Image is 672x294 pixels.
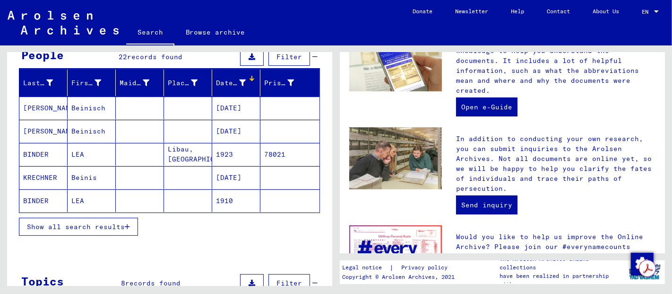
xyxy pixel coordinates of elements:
a: Open e-Guide [456,98,517,116]
mat-cell: 1923 [212,143,260,166]
mat-cell: 1910 [212,189,260,212]
mat-header-cell: Date of Birth [212,70,260,96]
p: Copyright © Arolsen Archives, 2021 [342,273,459,281]
mat-header-cell: Place of Birth [164,70,212,96]
button: Show all search results [19,218,138,236]
mat-cell: [DATE] [212,120,260,143]
p: In addition to conducting your own research, you can submit inquiries to the Arolsen Archives. No... [456,134,655,194]
img: eguide.jpg [349,29,442,91]
span: Filter [276,53,302,61]
a: Legal notice [342,263,389,273]
div: Last Name [23,78,53,88]
mat-cell: [PERSON_NAME] [19,97,68,119]
mat-cell: BINDER [19,189,68,212]
a: Search [126,21,174,45]
mat-header-cell: Prisoner # [260,70,319,96]
mat-cell: Libau, [GEOGRAPHIC_DATA] [164,143,212,166]
div: First Name [71,75,115,90]
p: The Arolsen Archives online collections [500,255,624,272]
span: 22 [119,53,128,61]
mat-header-cell: First Name [68,70,116,96]
span: Filter [276,279,302,287]
div: Maiden Name [120,78,149,88]
a: Privacy policy [394,263,459,273]
mat-cell: LEA [68,189,116,212]
img: enc.jpg [349,225,442,292]
span: records found [128,53,183,61]
mat-cell: LEA [68,143,116,166]
mat-cell: Beinisch [68,120,116,143]
mat-cell: [DATE] [212,166,260,189]
mat-cell: 78021 [260,143,319,166]
p: have been realized in partnership with [500,272,624,289]
mat-header-cell: Maiden Name [116,70,164,96]
img: inquiries.jpg [349,127,442,189]
img: Arolsen_neg.svg [8,11,119,35]
div: Prisoner # [264,78,294,88]
div: Date of Birth [216,78,246,88]
img: Change consent [631,253,654,276]
p: The interactive e-Guide provides background knowledge to help you understand the documents. It in... [456,36,655,96]
span: records found [125,279,181,287]
mat-cell: Beinis [68,166,116,189]
a: Browse archive [174,21,257,44]
span: EN [642,9,652,15]
div: | [342,263,459,273]
div: Last Name [23,75,67,90]
mat-cell: BINDER [19,143,68,166]
div: Maiden Name [120,75,164,90]
span: 8 [121,279,125,287]
div: Topics [21,273,64,290]
mat-cell: [PERSON_NAME] [19,120,68,143]
div: Place of Birth [168,75,212,90]
a: Send inquiry [456,196,517,214]
div: Place of Birth [168,78,198,88]
img: yv_logo.png [627,260,663,284]
mat-cell: Beinisch [68,97,116,119]
div: Prisoner # [264,75,308,90]
mat-cell: KRECHNER [19,166,68,189]
div: First Name [71,78,101,88]
div: Date of Birth [216,75,260,90]
div: People [21,46,64,63]
span: Show all search results [27,223,125,231]
button: Filter [268,274,310,292]
mat-header-cell: Last Name [19,70,68,96]
mat-cell: [DATE] [212,97,260,119]
p: Would you like to help us improve the Online Archive? Please join our #everynamecounts crowdsourc... [456,232,655,292]
button: Filter [268,48,310,66]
